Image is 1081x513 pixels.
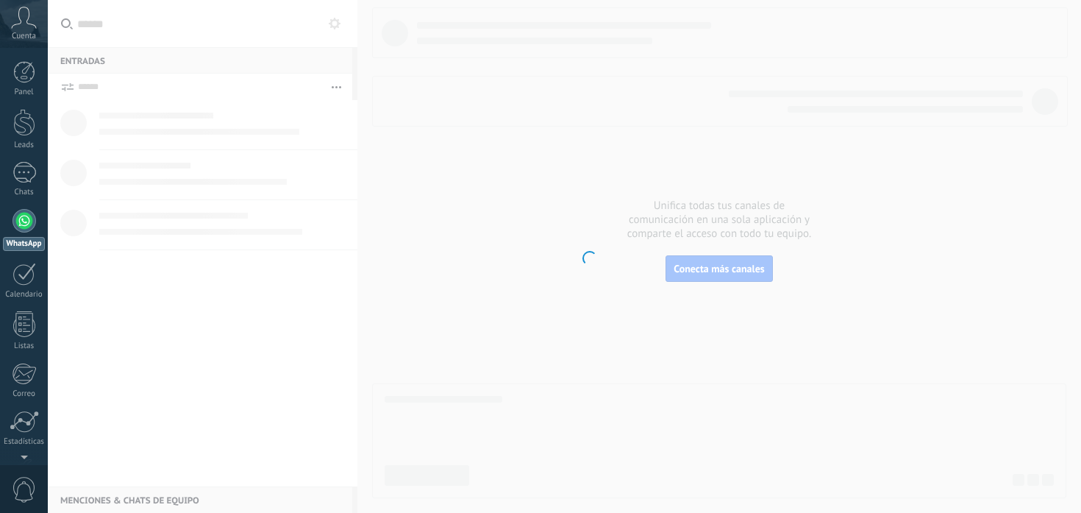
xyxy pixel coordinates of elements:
div: Estadísticas [3,437,46,447]
div: Calendario [3,290,46,300]
div: WhatsApp [3,237,45,251]
div: Panel [3,88,46,97]
div: Listas [3,342,46,351]
div: Chats [3,188,46,197]
div: Leads [3,141,46,150]
span: Cuenta [12,32,36,41]
div: Correo [3,389,46,399]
